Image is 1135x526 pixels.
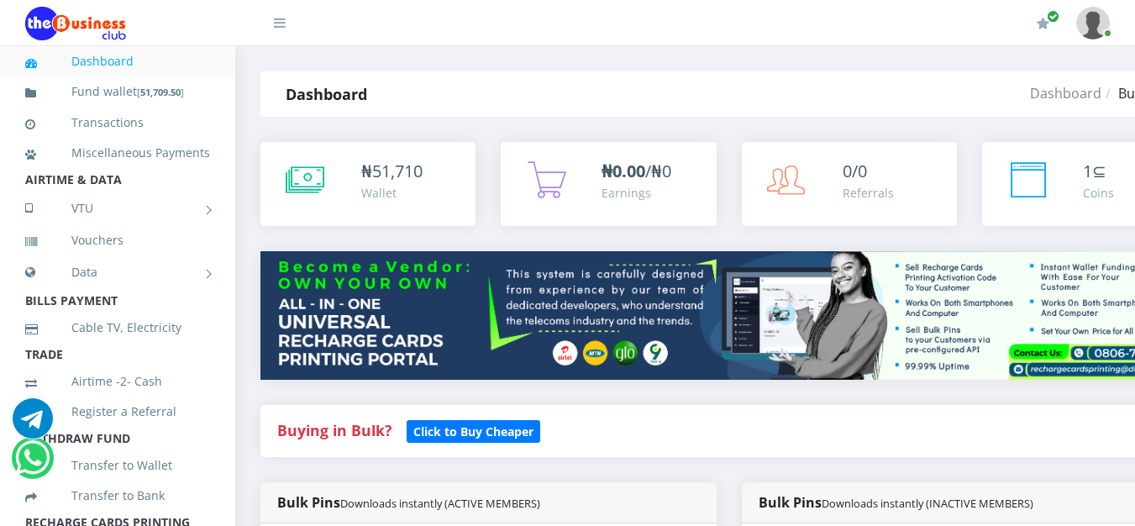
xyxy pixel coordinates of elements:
[407,420,540,440] a: Click to Buy Cheaper
[1037,17,1049,30] i: Renew/Upgrade Subscription
[1076,7,1110,39] img: User
[25,7,126,40] img: Logo
[260,142,476,226] a: ₦51,710 Wallet
[25,392,210,431] a: Register a Referral
[1083,160,1092,182] span: 1
[1047,10,1059,23] span: Renew/Upgrade Subscription
[742,142,957,226] a: 0/0 Referrals
[843,160,867,182] span: 0/0
[137,86,184,98] small: [ ]
[25,251,210,293] a: Data
[25,446,210,485] a: Transfer to Wallet
[140,86,181,98] b: 51,709.50
[340,496,540,511] small: Downloads instantly (ACTIVE MEMBERS)
[501,142,716,226] a: ₦0.00/₦0 Earnings
[1083,159,1114,184] div: ⊆
[822,496,1033,511] small: Downloads instantly (INACTIVE MEMBERS)
[372,160,423,182] span: 51,710
[25,134,210,172] a: Miscellaneous Payments
[759,493,1033,512] strong: Bulk Pins
[361,184,423,202] div: Wallet
[361,159,423,184] div: ₦
[277,420,391,440] strong: Buying in Bulk?
[25,42,210,81] a: Dashboard
[602,160,645,182] b: ₦0.00
[602,184,671,202] div: Earnings
[25,72,210,112] a: Fund wallet[51,709.50]
[25,103,210,142] a: Transactions
[277,493,540,512] strong: Bulk Pins
[286,84,367,104] strong: Dashboard
[25,308,210,347] a: Cable TV, Electricity
[843,184,894,202] div: Referrals
[1030,84,1101,103] a: Dashboard
[13,411,53,439] a: Chat for support
[602,160,671,182] span: /₦0
[15,450,50,478] a: Chat for support
[413,423,533,439] b: Click to Buy Cheaper
[25,221,210,260] a: Vouchers
[25,476,210,515] a: Transfer to Bank
[25,362,210,401] a: Airtime -2- Cash
[25,187,210,229] a: VTU
[1083,184,1114,202] div: Coins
